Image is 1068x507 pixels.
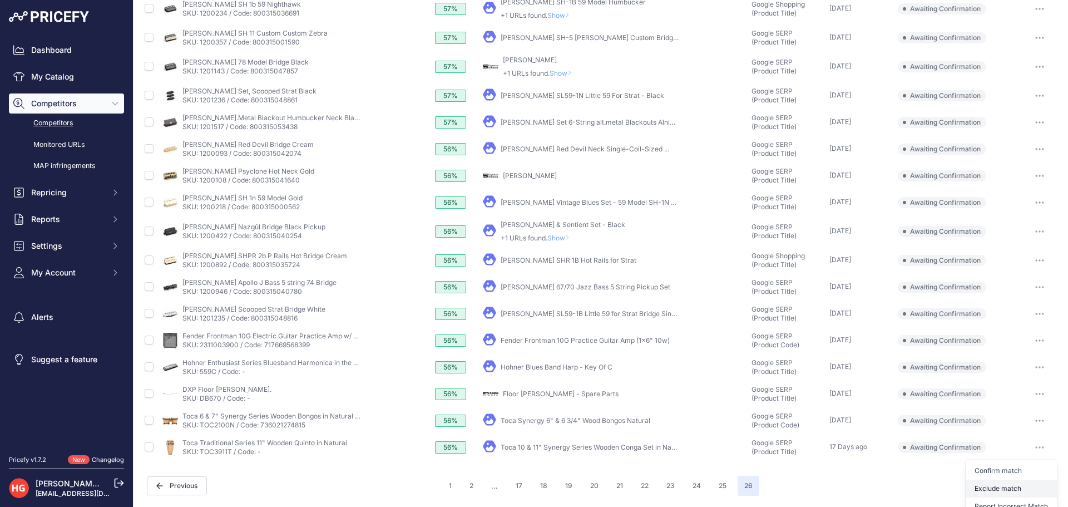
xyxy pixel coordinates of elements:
button: Go to page 23 [660,476,681,496]
span: 26 [738,476,759,496]
div: 56% [435,334,466,347]
div: 56% [435,361,466,373]
span: Google SERP (Product Title) [751,194,797,211]
span: Google SERP (Product Title) [751,87,797,104]
a: SKU: 1200234 / Code: 800315036691 [182,9,299,17]
a: SKU: 1200357 / Code: 800315001590 [182,38,300,46]
a: [PERSON_NAME] Scooped Strat Bridge White [182,305,325,313]
div: 57% [435,3,466,15]
span: [DATE] [829,227,851,235]
a: [PERSON_NAME] 78 Model Bridge Black [182,58,309,66]
a: SKU: TOC3911T / Code: - [182,447,261,456]
span: Google Shopping (Product Title) [751,252,805,269]
a: Toca 10 & 11" Synergy Series Wooden Conga Set in Natural [501,443,686,451]
a: SKU: 1201236 / Code: 800315048861 [182,96,298,104]
a: Monitored URLs [9,135,124,155]
a: Alerts [9,307,124,327]
span: Show [547,234,574,242]
span: Awaiting Confirmation [898,308,986,319]
span: Awaiting Confirmation [898,255,986,266]
a: [PERSON_NAME] Set, Scooped Strat Black [182,87,317,95]
span: New [68,455,90,465]
button: Go to page 1 [442,476,458,496]
div: 56% [435,281,466,293]
span: [DATE] [829,282,851,291]
a: [PERSON_NAME] SH-5 [PERSON_NAME] Custom Bridge ... [501,33,684,42]
a: [PERSON_NAME] 67/70 Jazz Bass 5 String Pickup Set [501,283,670,291]
a: Hohner Blues Band Harp - Key Of C [501,363,612,371]
button: Previous [147,476,207,495]
button: Competitors [9,93,124,114]
span: [DATE] [829,33,851,41]
div: 56% [435,254,466,267]
a: Dashboard [9,40,124,60]
span: Awaiting Confirmation [898,197,986,208]
nav: Sidebar [9,40,124,442]
span: Awaiting Confirmation [898,144,986,155]
span: Awaiting Confirmation [898,282,986,293]
span: [DATE] [829,117,851,126]
p: +1 URLs found. [501,11,646,20]
span: Google SERP (Product Title) [751,385,797,402]
p: +1 URLs found. [503,69,576,78]
button: Go to page 19 [558,476,579,496]
span: Awaiting Confirmation [898,90,986,101]
span: Reports [31,214,104,225]
button: Exclude match [966,480,1057,498]
button: Go to page 25 [712,476,733,496]
span: Google SERP (Product Code) [751,412,799,429]
button: Go to page 2 [463,476,480,496]
span: Google SERP (Product Title) [751,358,797,376]
span: [DATE] [829,389,851,397]
div: 56% [435,170,466,182]
span: [DATE] [829,91,851,99]
a: Hohner Enthusiast Series Bluesband Harmonica in the Key of C [182,358,380,367]
span: [DATE] [829,144,851,152]
a: [PERSON_NAME] Nazgûl Bridge Black Pickup [182,223,325,231]
div: 56% [435,415,466,427]
span: Awaiting Confirmation [898,3,986,14]
span: Awaiting Confirmation [898,226,986,237]
span: [DATE] [829,336,851,344]
button: Go to page 17 [509,476,529,496]
a: [PERSON_NAME] SHR 1B Hot Rails for Strat [501,256,636,264]
button: Reports [9,209,124,229]
span: [DATE] [829,4,851,12]
a: [PERSON_NAME] & Sentient Set - Black [501,220,625,229]
a: SKU: 1200946 / Code: 800315040780 [182,287,302,296]
button: Go to page 18 [533,476,554,496]
a: [PERSON_NAME] SL59-1B Little 59 for Strat Bridge Single- ... [501,309,691,318]
a: Fender Frontman 10G Electric Guitar Practice Amp w/ Clean & Distortion Sounds [182,332,435,340]
a: SKU: 1201143 / Code: 800315047857 [182,67,298,75]
span: My Account [31,267,104,278]
span: [DATE] [829,255,851,264]
span: Awaiting Confirmation [898,442,986,453]
button: My Account [9,263,124,283]
a: Competitors [9,114,124,133]
div: 56% [435,441,466,454]
span: Google SERP (Product Title) [751,305,797,322]
a: [PERSON_NAME] Guitars [36,479,128,488]
span: [DATE] [829,171,851,179]
span: 17 Days ago [829,442,867,451]
a: [PERSON_NAME] Apollo J Bass 5 string 74 Bridge [182,278,337,287]
a: SKU: 1201235 / Code: 800315048816 [182,314,298,322]
a: Fender Frontman 10G Practice Guitar Amp (1x6" 10w) [501,336,670,344]
span: Awaiting Confirmation [898,335,986,346]
a: DXP Floor [PERSON_NAME]. [182,385,271,393]
span: Google SERP (Product Code) [751,332,799,349]
p: +1 URLs found. [501,234,625,243]
a: MAP infringements [9,156,124,176]
div: 56% [435,388,466,400]
a: [PERSON_NAME] Set 6-String alt.metal Blackouts Alnico & ... [501,118,690,126]
span: Google SERP (Product Title) [751,167,797,184]
span: Awaiting Confirmation [898,388,986,400]
button: Go to page 24 [686,476,708,496]
a: [PERSON_NAME] SH 1n 59 Model Gold [182,194,303,202]
a: [PERSON_NAME] [503,171,557,180]
span: Awaiting Confirmation [898,415,986,426]
span: Google SERP (Product Title) [751,114,797,131]
span: Awaiting Confirmation [898,61,986,72]
span: Awaiting Confirmation [898,117,986,128]
a: Floor [PERSON_NAME] - Spare Parts [503,390,619,398]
